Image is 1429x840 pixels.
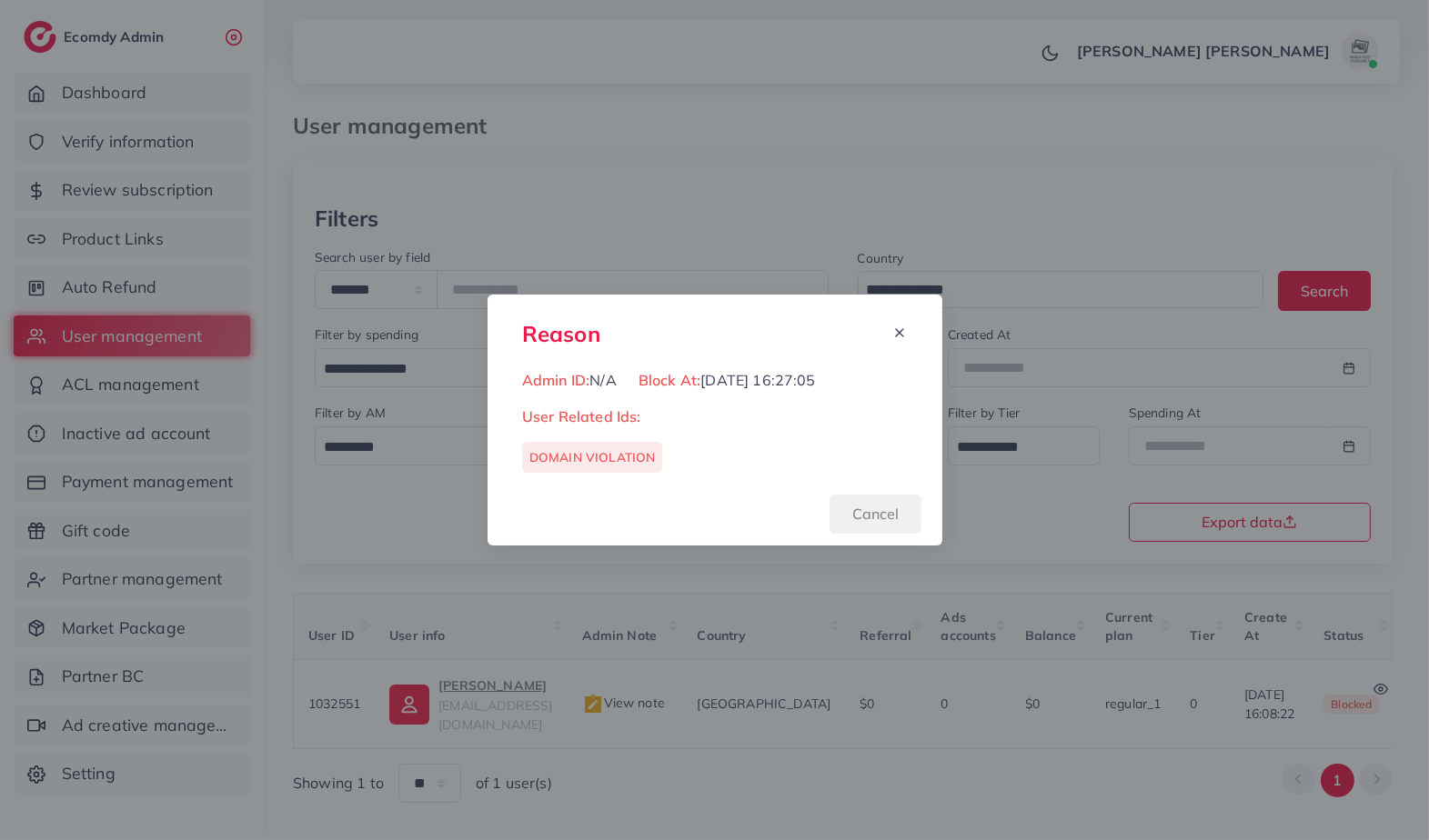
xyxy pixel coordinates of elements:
h3: Reason [522,321,600,347]
span: Admin ID: [522,371,589,389]
button: Cancel [830,495,921,534]
span: User Related Ids: [522,407,641,425]
span: [DATE] 16:27:05 [700,371,815,389]
p: DOMAIN VIOLATION [529,446,656,468]
span: N/A [589,371,616,389]
span: Block At: [639,371,700,389]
